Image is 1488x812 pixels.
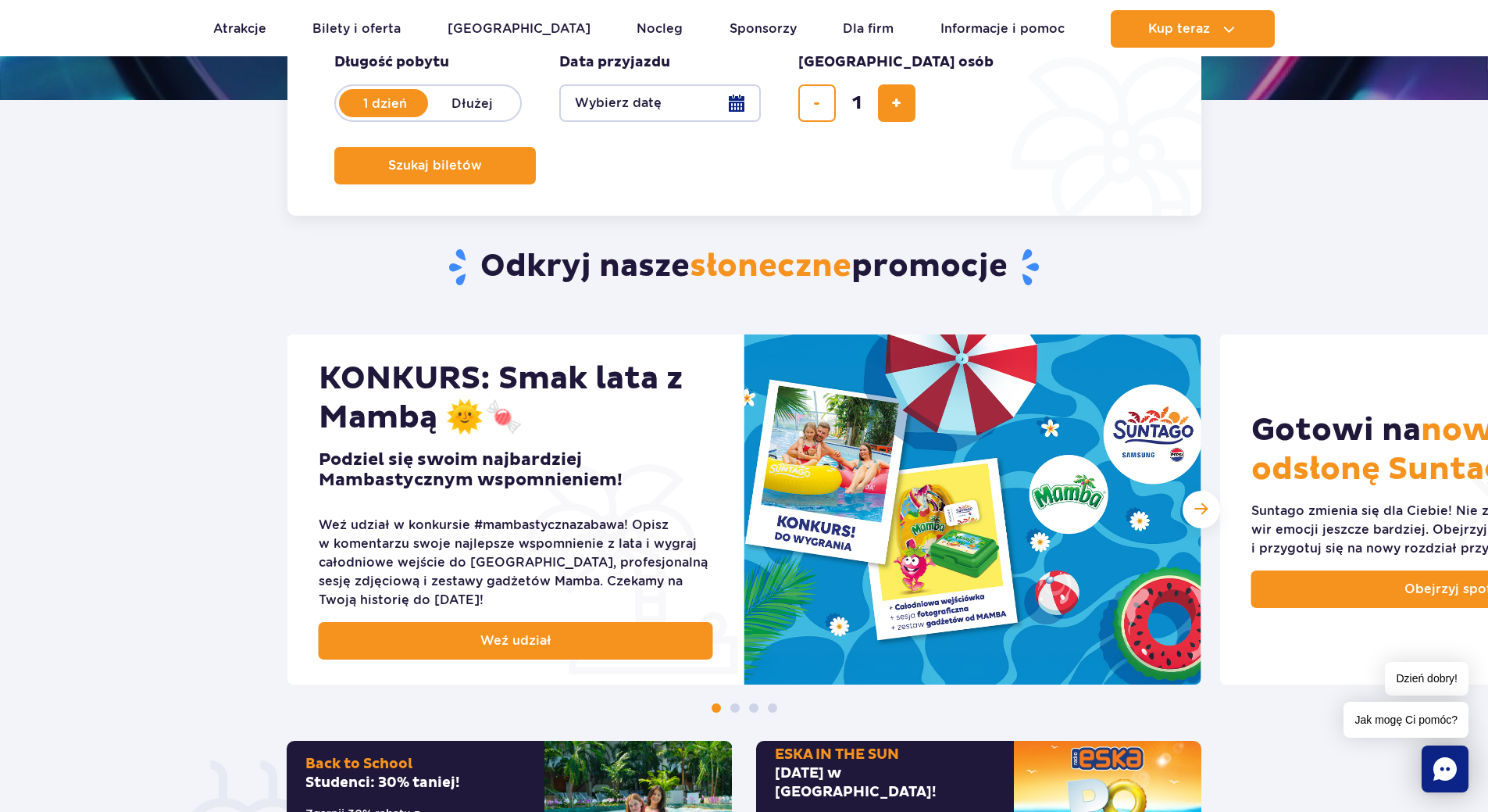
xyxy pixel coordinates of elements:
span: Kup teraz [1148,22,1210,36]
span: Długość pobytu [334,53,449,72]
h3: Podziel się swoim najbardziej Mambastycznym wspomnieniem! [319,450,713,491]
h2: [DATE] w [GEOGRAPHIC_DATA]! [775,746,995,802]
div: Chat [1422,746,1468,792]
a: Atrakcje [213,10,266,48]
a: Bilety i oferta [312,10,401,48]
button: dodaj bilet [878,84,915,122]
h2: Studenci: 30% taniej! [305,755,526,792]
label: Dłużej [428,87,517,120]
div: Następny slajd [1183,491,1220,528]
div: Weź udział w konkursie #mambastycznazabawa! Opisz w komentarzu swoje najlepsze wspomnienie z lata... [319,516,713,610]
a: Dla firm [843,10,894,48]
button: Szukaj biletów [334,147,536,184]
form: Planowanie wizyty w Park of Poland [287,22,1201,216]
button: Kup teraz [1111,10,1275,48]
h2: Odkryj nasze promocje [287,247,1201,288]
img: KONKURS: Smak lata z Mambą 🌞🍬 [744,334,1201,685]
button: Wybierz datę [559,84,761,122]
span: Dzień dobry! [1385,662,1468,696]
a: Weź udział [319,622,713,660]
input: liczba biletów [838,84,876,122]
span: [GEOGRAPHIC_DATA] osób [798,53,994,72]
a: Nocleg [637,10,683,48]
a: Informacje i pomoc [940,10,1065,48]
span: słoneczne [690,247,851,286]
a: [GEOGRAPHIC_DATA] [448,10,591,48]
span: Jak mogę Ci pomóc? [1343,702,1468,738]
span: Szukaj biletów [388,159,482,173]
label: 1 dzień [341,87,430,120]
span: Data przyjazdu [559,53,670,72]
span: Weź udział [480,631,551,650]
span: Back to School [305,755,412,773]
a: Sponsorzy [730,10,797,48]
button: usuń bilet [798,84,836,122]
h2: KONKURS: Smak lata z Mambą 🌞🍬 [319,359,713,438]
span: ESKA IN THE SUN [775,746,899,764]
